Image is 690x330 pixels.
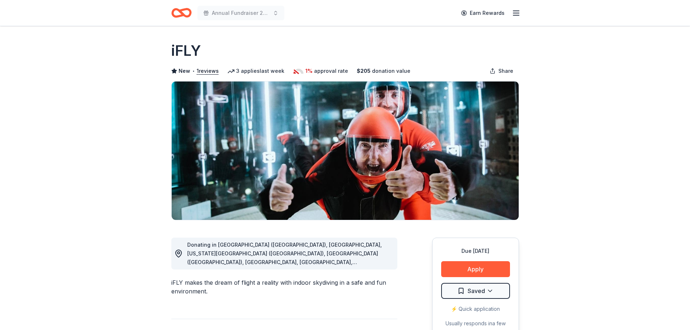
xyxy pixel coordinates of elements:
[441,305,510,313] div: ⚡️ Quick application
[197,67,219,75] button: 1reviews
[372,67,410,75] span: donation value
[441,283,510,299] button: Saved
[171,4,192,21] a: Home
[468,286,485,296] span: Saved
[212,9,270,17] span: Annual Fundraiser 2025
[171,278,397,296] div: iFLY makes the dream of flight a reality with indoor skydiving in a safe and fun environment.
[314,67,348,75] span: approval rate
[441,247,510,255] div: Due [DATE]
[484,64,519,78] button: Share
[171,41,201,61] h1: iFLY
[172,82,519,220] img: Image for iFLY
[441,261,510,277] button: Apply
[197,6,284,20] button: Annual Fundraiser 2025
[498,67,513,75] span: Share
[179,67,190,75] span: New
[357,67,371,75] span: $ 205
[192,68,195,74] span: •
[305,67,313,75] span: 1%
[227,67,284,75] div: 3 applies last week
[457,7,509,20] a: Earn Rewards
